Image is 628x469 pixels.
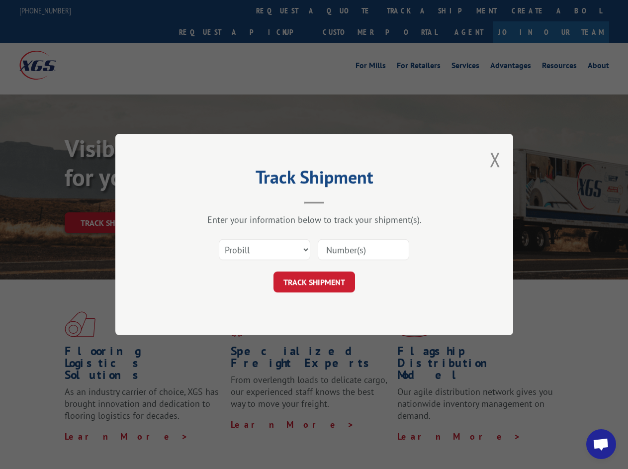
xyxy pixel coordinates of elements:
button: Close modal [490,146,501,173]
input: Number(s) [318,239,409,260]
div: Open chat [586,429,616,459]
div: Enter your information below to track your shipment(s). [165,214,463,225]
h2: Track Shipment [165,170,463,189]
button: TRACK SHIPMENT [273,272,355,292]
